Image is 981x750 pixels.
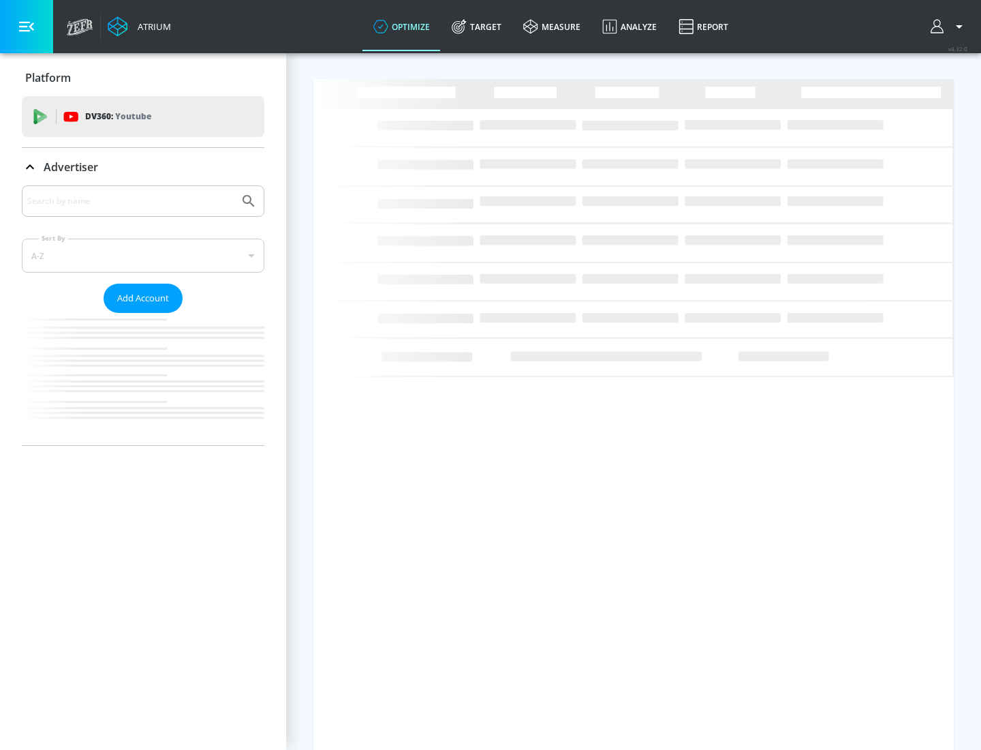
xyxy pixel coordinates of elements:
div: Atrium [132,20,171,33]
span: Add Account [117,290,169,306]
p: Advertiser [44,160,98,175]
a: Atrium [108,16,171,37]
a: optimize [362,2,441,51]
div: Platform [22,59,264,97]
div: Advertiser [22,185,264,445]
nav: list of Advertiser [22,313,264,445]
input: Search by name [27,192,234,210]
div: Advertiser [22,148,264,186]
p: Platform [25,70,71,85]
div: DV360: Youtube [22,96,264,137]
div: A-Z [22,239,264,273]
label: Sort By [39,234,68,243]
button: Add Account [104,284,183,313]
p: Youtube [115,109,151,123]
span: v 4.32.0 [948,45,967,52]
p: DV360: [85,109,151,124]
a: measure [512,2,591,51]
a: Report [668,2,739,51]
a: Analyze [591,2,668,51]
a: Target [441,2,512,51]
